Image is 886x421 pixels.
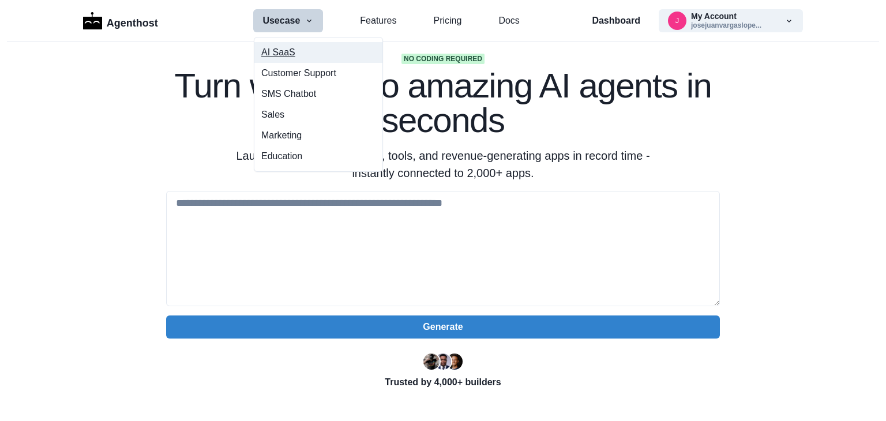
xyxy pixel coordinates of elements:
[401,54,485,64] span: No coding required
[221,147,664,182] p: Launch AI powered chatbots, tools, and revenue-generating apps in record time - instantly connect...
[107,11,158,31] p: Agenthost
[659,9,803,32] button: josejuanvargaslopez24@gmail.comMy Accountjosejuanvargaslope...
[435,354,451,370] img: Segun Adebayo
[166,315,720,339] button: Generate
[446,354,463,370] img: Kent Dodds
[254,42,382,63] button: AI SaaS
[253,9,323,32] button: Usecase
[166,375,720,389] p: Trusted by 4,000+ builders
[498,14,519,28] a: Docs
[423,354,440,370] img: Ryan Florence
[592,14,640,28] a: Dashboard
[254,84,382,104] a: SMS Chatbot
[360,14,396,28] a: Features
[83,11,158,31] a: LogoAgenthost
[254,63,382,84] button: Customer Support
[254,125,382,146] button: Marketing
[166,69,720,138] h1: Turn words into amazing AI agents in seconds
[433,14,461,28] a: Pricing
[83,12,102,29] img: Logo
[254,104,382,125] button: Sales
[254,146,382,167] button: Education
